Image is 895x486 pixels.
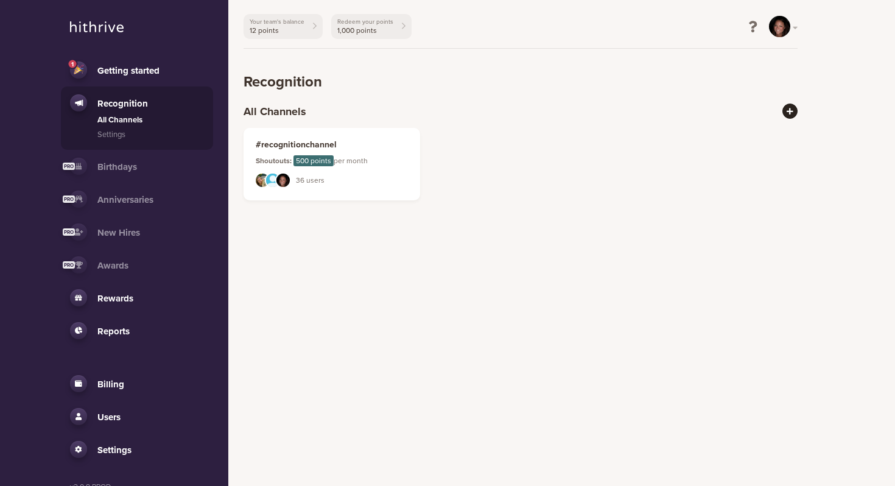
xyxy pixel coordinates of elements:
span: 12 points [250,26,304,35]
a: Anniversaries [70,191,204,208]
a: Your team's balance12 points [244,14,323,39]
span: 1,000 points [337,26,393,35]
span: Birthdays [97,161,137,172]
a: Users [70,408,204,425]
a: Billing [70,375,204,392]
img: tada.a1a1420b.png [74,65,83,74]
a: Rewards [70,289,204,306]
a: New Hires [70,224,204,241]
a: Birthdays [70,158,204,175]
a: Recognition [70,94,204,111]
a: Settings [70,441,204,458]
span: Recognition [97,98,148,109]
span: Users [97,412,121,423]
span: Settings [97,445,132,456]
a: Awards [70,256,204,273]
a: All Channels [97,114,204,127]
div: 1 [69,60,77,68]
img: hithrive-logo.9746416d.svg [70,21,124,32]
span: Anniversaries [97,194,153,205]
span: Rewards [97,293,133,304]
h1: Recognition [244,74,322,91]
span: Reports [97,326,130,337]
span: Help [28,9,53,19]
span: Getting started [97,65,160,76]
h4: #recognitionchannel [256,140,408,150]
h2: All Channels [244,105,306,119]
strong: Shoutouts: [256,157,292,165]
a: #recognitionchannelShoutouts: 500 pointsper month36 users [244,128,420,200]
a: Reports [70,322,204,339]
div: per month [256,155,408,166]
a: Redeem your points1,000 points [331,14,412,39]
span: Awards [97,260,128,271]
span: 36 users [296,175,325,186]
span: New Hires [97,227,140,238]
span: 500 points [293,155,334,166]
span: Billing [97,379,124,390]
a: 1Getting started [70,62,204,79]
a: Settings [97,129,204,141]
